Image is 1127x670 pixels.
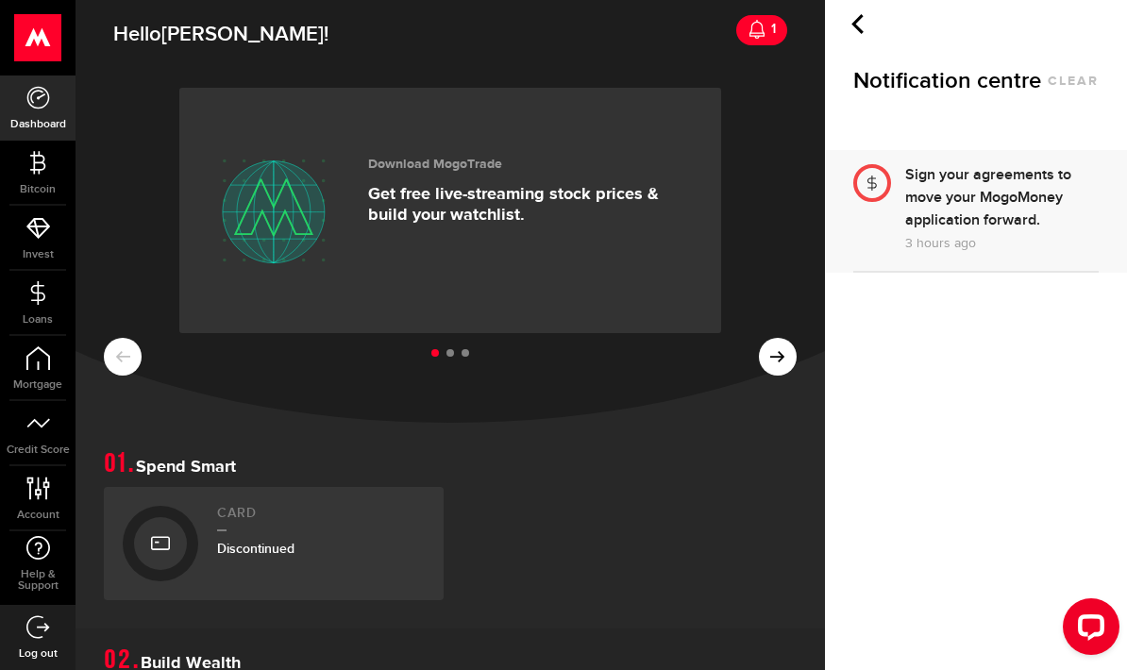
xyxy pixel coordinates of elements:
iframe: LiveChat chat widget [1048,591,1127,670]
div: 3 hours ago [905,232,1099,255]
h3: Download MogoTrade [368,157,693,173]
span: Hello ! [113,15,328,55]
a: CardDiscontinued [104,487,444,600]
h1: Spend Smart [104,451,797,477]
a: 1 [736,15,787,45]
a: Download MogoTrade Get free live-streaming stock prices & build your watchlist. [179,88,721,333]
p: Get free live-streaming stock prices & build your watchlist. [368,184,693,226]
h2: Card [217,506,425,531]
div: Sign your agreements to move your MogoMoney application forward. [905,164,1099,232]
span: Notification centre [853,66,1041,95]
button: clear [1048,75,1099,88]
div: 1 [766,9,776,49]
span: [PERSON_NAME] [161,22,324,47]
span: Discontinued [217,541,294,557]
